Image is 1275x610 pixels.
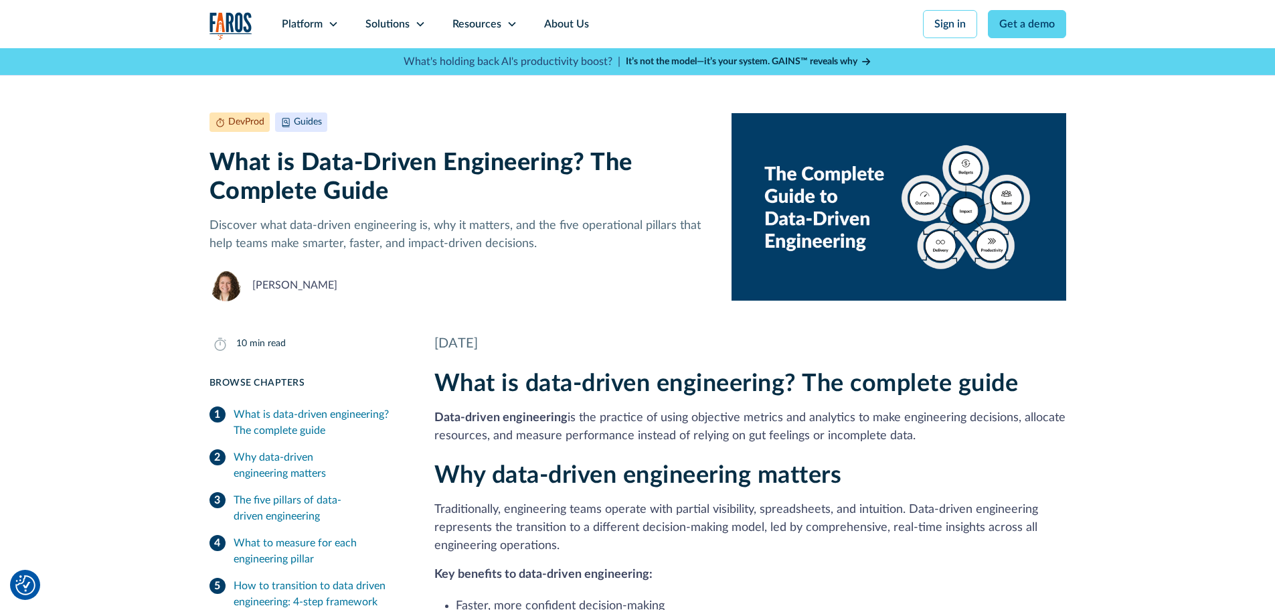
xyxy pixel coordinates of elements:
[252,277,337,293] div: [PERSON_NAME]
[434,409,1066,445] p: is the practice of using objective metrics and analytics to make engineering decisions, allocate ...
[923,10,977,38] a: Sign in
[15,575,35,595] img: Revisit consent button
[209,444,402,487] a: Why data-driven engineering matters
[234,535,402,567] div: What to measure for each engineering pillar
[282,16,323,32] div: Platform
[209,530,402,573] a: What to measure for each engineering pillar
[209,12,252,40] a: home
[228,115,264,129] div: DevProd
[434,501,1066,555] p: Traditionally, engineering teams operate with partial visibility, spreadsheets, and intuition. Da...
[209,487,402,530] a: The five pillars of data-driven engineering
[234,492,402,524] div: The five pillars of data-driven engineering
[234,449,402,481] div: Why data-driven engineering matters
[209,217,711,253] p: Discover what data-driven engineering is, why it matters, and the five operational pillars that h...
[626,57,857,66] strong: It’s not the model—it’s your system. GAINS™ reveals why
[988,10,1066,38] a: Get a demo
[209,269,242,301] img: Neely Dunlap
[209,149,711,206] h1: What is Data-Driven Engineering? The Complete Guide
[434,568,653,581] strong: Key benefits to data-driven engineering:
[250,337,286,351] div: min read
[209,401,402,444] a: What is data-driven engineering? The complete guide
[234,406,402,439] div: What is data-driven engineering? The complete guide
[626,55,872,69] a: It’s not the model—it’s your system. GAINS™ reveals why
[15,575,35,595] button: Cookie Settings
[209,12,252,40] img: Logo of the analytics and reporting company Faros.
[732,112,1066,301] img: Graphic titled 'The Complete Guide to Data-Driven Engineering' showing five pillars around a cent...
[434,412,568,424] strong: Data-driven engineering
[209,376,402,390] div: Browse Chapters
[365,16,410,32] div: Solutions
[434,461,1066,490] h2: Why data-driven engineering matters
[434,370,1066,398] h2: What is data-driven engineering? The complete guide
[452,16,501,32] div: Resources
[236,337,247,351] div: 10
[234,578,402,610] div: How to transition to data driven engineering: 4-step framework
[434,333,1066,354] div: [DATE]
[404,54,620,70] p: What's holding back AI's productivity boost? |
[294,115,322,129] div: Guides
